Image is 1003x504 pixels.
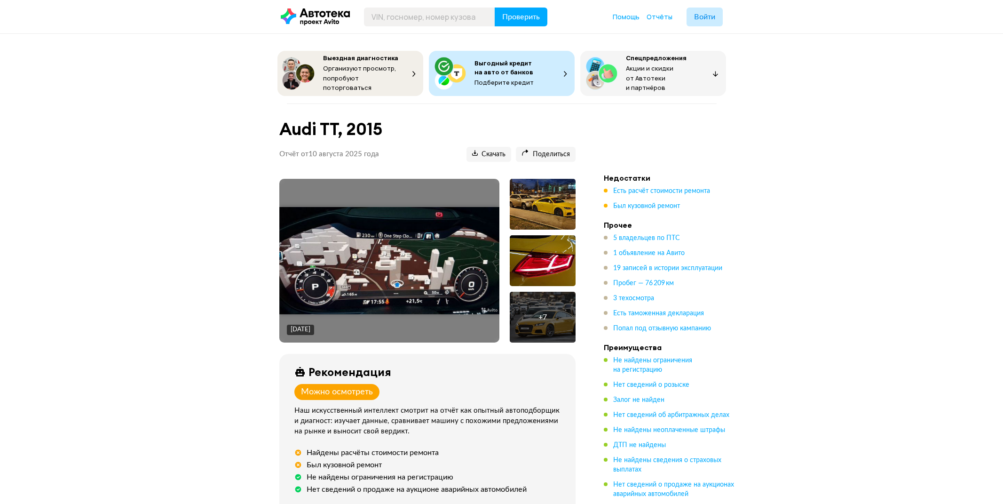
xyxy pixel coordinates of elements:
[307,460,382,470] div: Был кузовной ремонт
[538,312,547,322] div: + 7
[604,343,735,352] h4: Преимущества
[307,485,527,494] div: Нет сведений о продаже на аукционе аварийных автомобилей
[613,412,729,418] span: Нет сведений об арбитражных делах
[613,235,680,241] span: 5 владельцев по ПТС
[580,51,726,96] button: СпецпредложенияАкции и скидки от Автотеки и партнёров
[613,427,725,433] span: Не найдены неоплаченные штрафы
[604,173,735,183] h4: Недостатки
[613,325,711,332] span: Попал под отзывную кампанию
[647,12,672,21] span: Отчёты
[604,220,735,230] h4: Прочее
[687,8,723,26] button: Войти
[613,203,680,209] span: Был кузовной ремонт
[613,481,734,497] span: Нет сведений о продаже на аукционах аварийных автомобилей
[694,13,715,21] span: Войти
[291,326,310,334] div: [DATE]
[294,406,564,437] div: Наш искусственный интеллект смотрит на отчёт как опытный автоподборщик и диагност: изучает данные...
[613,357,692,373] span: Не найдены ограничения на регистрацию
[279,207,499,314] img: Main car
[472,150,505,159] span: Скачать
[626,64,673,92] span: Акции и скидки от Автотеки и партнёров
[323,54,398,62] span: Выездная диагностика
[279,150,379,159] p: Отчёт от 10 августа 2025 года
[626,54,687,62] span: Спецпредложения
[613,188,710,194] span: Есть расчёт стоимости ремонта
[307,448,439,457] div: Найдены расчёты стоимости ремонта
[466,147,511,162] button: Скачать
[429,51,575,96] button: Выгодный кредит на авто от банковПодберите кредит
[613,295,654,302] span: 3 техосмотра
[613,250,685,256] span: 1 объявление на Авито
[307,472,453,482] div: Не найдены ограничения на регистрацию
[613,12,640,21] span: Помощь
[495,8,547,26] button: Проверить
[474,78,534,87] span: Подберите кредит
[474,59,533,76] span: Выгодный кредит на авто от банков
[613,397,664,403] span: Залог не найден
[308,365,391,378] div: Рекомендация
[502,13,540,21] span: Проверить
[279,119,576,139] h1: Audi TT, 2015
[613,442,666,448] span: ДТП не найдены
[613,457,721,473] span: Не найдены сведения о страховых выплатах
[613,310,704,317] span: Есть таможенная декларация
[613,265,722,272] span: 19 записей в истории эксплуатации
[323,64,396,92] span: Организуют просмотр, попробуют поторговаться
[647,12,672,22] a: Отчёты
[301,387,373,397] div: Можно осмотреть
[277,51,423,96] button: Выездная диагностикаОрганизуют просмотр, попробуют поторговаться
[613,382,689,388] span: Нет сведений о розыске
[364,8,495,26] input: VIN, госномер, номер кузова
[613,280,674,287] span: Пробег — 76 209 км
[521,150,570,159] span: Поделиться
[516,147,576,162] button: Поделиться
[613,12,640,22] a: Помощь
